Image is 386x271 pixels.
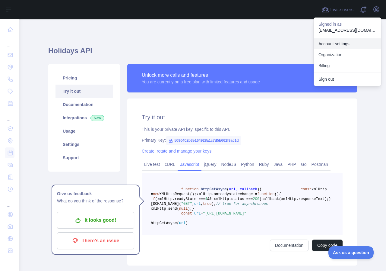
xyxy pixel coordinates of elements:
[229,187,257,192] span: url, callback
[253,197,259,201] span: 200
[192,202,194,206] span: ,
[219,160,239,169] a: NodeJS
[142,137,343,143] div: Primary Key:
[239,160,257,169] a: Python
[57,212,134,229] button: It looks good!
[330,6,353,13] span: Invite users
[192,207,194,211] span: }
[194,211,201,216] span: url
[151,202,181,206] span: [DOMAIN_NAME](
[318,21,376,27] p: Signed in as
[55,85,113,98] a: Try it out
[181,211,192,216] span: const
[179,221,186,225] span: url
[5,196,14,208] div: ...
[194,202,201,206] span: url
[279,192,281,196] span: {
[314,74,381,85] button: Sign out
[257,160,271,169] a: Ruby
[257,187,259,192] span: )
[259,187,261,192] span: {
[55,98,113,111] a: Documentation
[285,160,299,169] a: PHP
[328,246,374,259] iframe: Toggle Customer Support
[201,160,219,169] a: jQuery
[142,72,260,79] div: Unlock more calls and features
[212,202,216,206] span: );
[55,124,113,138] a: Usage
[201,211,203,216] span: =
[261,197,329,201] span: callback(xmlHttp.responseText);
[151,207,179,211] span: xmlHttp.send(
[314,60,381,71] button: Billing
[318,27,376,33] p: [EMAIL_ADDRESS][DOMAIN_NAME]
[57,197,134,205] p: What do you think of the response?
[5,36,14,48] div: ...
[142,149,211,153] a: Create, rotate and manage your keys
[270,240,308,251] a: Documentation
[57,232,134,249] button: There's an issue
[227,187,229,192] span: (
[329,197,331,201] span: }
[301,187,312,192] span: const
[155,197,205,201] span: (xmlHttp.readyState ===
[207,197,253,201] span: && xmlHttp.status ===
[181,187,199,192] span: function
[160,192,196,196] span: XMLHttpRequest();
[314,49,381,60] a: Organization
[188,207,192,211] span: );
[201,187,227,192] span: httpGetAsync
[277,192,279,196] span: )
[90,115,104,121] span: New
[153,192,160,196] span: new
[142,113,343,121] h2: Try it out
[274,192,277,196] span: (
[55,151,113,164] a: Support
[271,160,285,169] a: Java
[57,190,134,197] h1: Give us feedback
[203,211,246,216] span: "[URL][DOMAIN_NAME]"
[185,221,188,225] span: )
[62,236,130,246] p: There's an issue
[181,202,192,206] span: "GET"
[178,160,201,169] a: Javascript
[142,79,260,85] div: You are currently on a free plan with limited features and usage
[151,197,155,201] span: if
[309,160,331,169] a: Postman
[321,5,355,15] button: Invite users
[312,240,343,251] button: Copy code
[5,110,14,122] div: ...
[48,46,357,60] h1: Holidays API
[162,160,178,169] a: cURL
[179,207,188,211] span: null
[216,202,268,206] span: // true for asynchronous
[314,38,381,49] a: Account settings
[151,221,179,225] span: httpGetAsync(
[55,111,113,124] a: Integrations New
[259,197,261,201] span: )
[257,192,275,196] span: function
[203,202,212,206] span: true
[142,126,343,132] div: This is your private API key, specific to this API.
[55,71,113,85] a: Pricing
[142,160,162,169] a: Live test
[205,197,207,201] span: 4
[166,136,241,145] span: 5090402b3e164928a1c7d5b662f9ac1d
[55,138,113,151] a: Settings
[299,160,309,169] a: Go
[201,202,203,206] span: ,
[196,192,257,196] span: xmlHttp.onreadystatechange =
[62,215,130,225] p: It looks good!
